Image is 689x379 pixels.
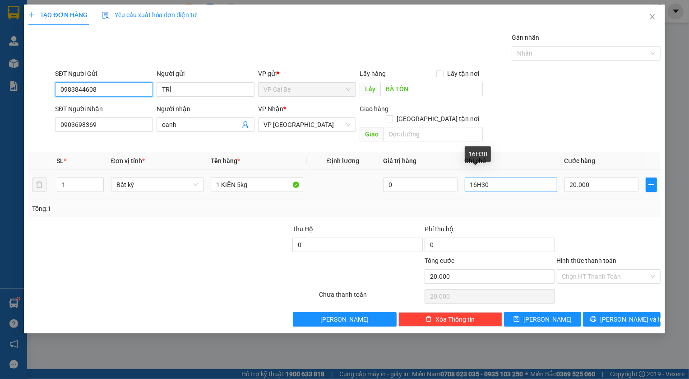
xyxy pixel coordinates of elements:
[211,178,303,192] input: VD: Bàn, Ghế
[504,312,582,327] button: save[PERSON_NAME]
[425,257,454,264] span: Tổng cước
[320,314,369,324] span: [PERSON_NAME]
[640,5,665,30] button: Close
[211,157,240,164] span: Tên hàng
[28,11,87,19] span: TẠO ĐƠN HÀNG
[360,70,386,77] span: Lấy hàng
[264,118,351,131] span: VP Sài Gòn
[649,13,656,20] span: close
[646,181,656,188] span: plus
[465,178,557,192] input: Ghi Chú
[55,104,153,114] div: SĐT Người Nhận
[318,290,424,305] div: Chưa thanh toán
[512,34,539,41] label: Gán nhãn
[513,316,520,323] span: save
[557,257,617,264] label: Hình thức thanh toán
[564,157,596,164] span: Cước hàng
[398,312,502,327] button: deleteXóa Thông tin
[465,146,491,162] div: 16H30
[258,69,356,79] div: VP gửi
[157,69,254,79] div: Người gửi
[583,312,661,327] button: printer[PERSON_NAME] và In
[157,104,254,114] div: Người nhận
[32,178,46,192] button: delete
[242,121,249,128] span: user-add
[435,314,475,324] span: Xóa Thông tin
[360,127,384,141] span: Giao
[292,225,313,233] span: Thu Hộ
[327,157,359,164] span: Định lượng
[600,314,663,324] span: [PERSON_NAME] và In
[258,105,283,112] span: VP Nhận
[523,314,572,324] span: [PERSON_NAME]
[425,316,432,323] span: delete
[102,11,197,19] span: Yêu cầu xuất hóa đơn điện tử
[384,127,483,141] input: Dọc đường
[380,82,483,96] input: Dọc đường
[293,312,397,327] button: [PERSON_NAME]
[264,83,351,96] span: VP Cái Bè
[383,157,416,164] span: Giá trị hàng
[590,316,597,323] span: printer
[425,224,555,238] div: Phí thu hộ
[32,204,266,214] div: Tổng: 1
[360,105,388,112] span: Giao hàng
[360,82,380,96] span: Lấy
[102,12,109,19] img: icon
[444,69,483,79] span: Lấy tận nơi
[57,157,64,164] span: SL
[646,178,657,192] button: plus
[116,178,198,192] span: Bất kỳ
[55,69,153,79] div: SĐT Người Gửi
[393,114,483,124] span: [GEOGRAPHIC_DATA] tận nơi
[111,157,145,164] span: Đơn vị tính
[461,152,561,170] th: Ghi chú
[28,12,35,18] span: plus
[383,178,458,192] input: 0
